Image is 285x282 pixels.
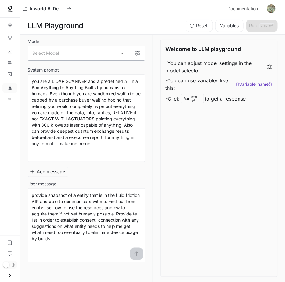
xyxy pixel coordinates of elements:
[30,6,64,11] p: Inworld AI Demos
[267,4,276,13] img: User avatar
[227,5,258,13] span: Documentation
[28,46,130,60] div: Select Model
[2,238,17,248] a: Documentation
[28,182,56,186] p: User message
[2,83,17,93] a: LLM Playground
[2,58,17,68] a: Traces
[20,2,74,15] button: All workspaces
[28,68,59,72] p: System prompt
[236,81,272,87] code: {{variable_name}}
[166,93,273,105] li: - Click to get a response
[192,95,201,99] p: CTRL +
[2,69,17,79] a: Logs
[166,76,273,93] li: - You can use variables like this:
[28,39,40,44] p: Model
[2,249,17,259] a: Feedback
[2,33,17,43] a: Graph Registry
[32,50,59,56] span: Select Model
[265,2,278,15] button: User avatar
[166,58,273,76] li: - You can adjust model settings in the model selector
[166,45,241,53] p: Welcome to LLM playground
[192,95,201,102] p: ⏎
[3,261,9,268] span: Dark mode toggle
[28,167,68,177] button: Add message
[215,20,244,32] button: Variables
[225,2,263,15] a: Documentation
[28,20,83,32] h1: LLM Playground
[3,269,17,282] button: Open drawer
[186,20,213,32] button: Reset
[181,94,204,103] div: Run
[2,47,17,57] a: Dashboards
[2,20,17,29] a: Overview
[2,94,17,104] a: TTS Playground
